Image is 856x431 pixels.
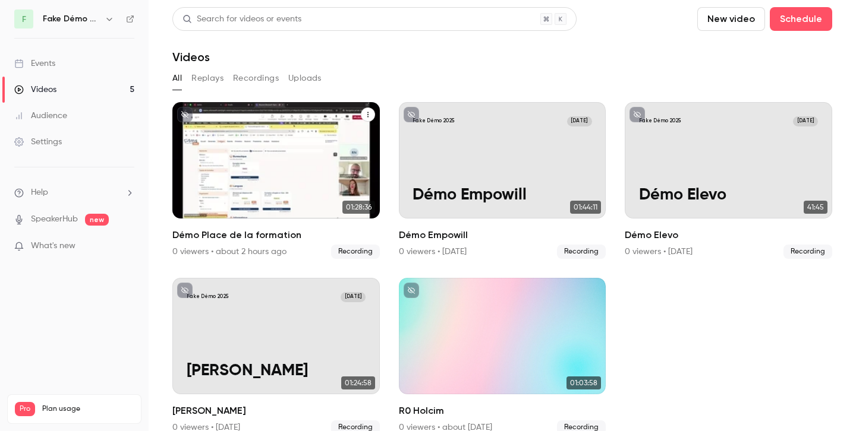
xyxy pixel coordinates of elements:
[625,246,693,258] div: 0 viewers • [DATE]
[187,293,229,300] p: Fake Démo 2025
[630,107,645,122] button: unpublished
[172,50,210,64] h1: Videos
[399,228,606,242] h2: Démo Empowill
[177,283,193,298] button: unpublished
[399,102,606,259] a: Fake Démo 2025[DATE]Démo Empowill01:44:11Démo Empowill0 viewers • [DATE]Recording
[14,84,56,96] div: Videos
[404,283,419,298] button: unpublished
[172,102,380,259] li: Démo Place de la formation
[15,402,35,416] span: Pro
[14,136,62,148] div: Settings
[31,240,75,252] span: What's new
[567,116,592,126] span: [DATE]
[233,69,279,88] button: Recordings
[172,404,380,418] h2: [PERSON_NAME]
[331,245,380,259] span: Recording
[413,118,455,125] p: Fake Démo 2025
[625,102,832,259] li: Démo Elevo
[783,245,832,259] span: Recording
[120,241,134,252] iframe: Noticeable Trigger
[404,107,419,122] button: unpublished
[399,404,606,418] h2: R0 Holcim
[557,245,606,259] span: Recording
[182,13,301,26] div: Search for videos or events
[14,58,55,69] div: Events
[341,376,375,389] span: 01:24:58
[625,228,832,242] h2: Démo Elevo
[399,246,467,258] div: 0 viewers • [DATE]
[187,362,366,381] p: [PERSON_NAME]
[172,102,380,259] a: 01:28:36Démo Place de la formation0 viewers • about 2 hours agoRecording
[793,116,818,126] span: [DATE]
[85,214,109,226] span: new
[42,404,134,414] span: Plan usage
[14,110,67,122] div: Audience
[43,13,100,25] h6: Fake Démo 2025
[31,186,48,199] span: Help
[570,201,601,214] span: 01:44:11
[804,201,827,214] span: 41:45
[697,7,765,31] button: New video
[413,186,592,205] p: Démo Empowill
[341,292,366,302] span: [DATE]
[172,7,832,424] section: Videos
[288,69,322,88] button: Uploads
[342,201,375,214] span: 01:28:36
[770,7,832,31] button: Schedule
[172,228,380,242] h2: Démo Place de la formation
[625,102,832,259] a: Fake Démo 2025[DATE]Démo Elevo41:45Démo Elevo0 viewers • [DATE]Recording
[639,186,819,205] p: Démo Elevo
[639,118,681,125] p: Fake Démo 2025
[567,376,601,389] span: 01:03:58
[177,107,193,122] button: unpublished
[172,246,287,258] div: 0 viewers • about 2 hours ago
[399,102,606,259] li: Démo Empowill
[191,69,224,88] button: Replays
[172,69,182,88] button: All
[22,13,26,26] span: F
[31,213,78,226] a: SpeakerHub
[14,186,134,199] li: help-dropdown-opener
